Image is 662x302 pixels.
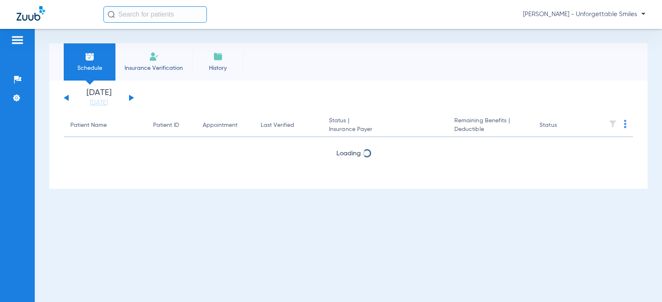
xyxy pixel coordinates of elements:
img: Zuub Logo [17,6,45,21]
th: Status | [322,114,448,137]
img: filter.svg [609,120,617,128]
img: hamburger-icon [11,35,24,45]
th: Remaining Benefits | [448,114,533,137]
div: Patient Name [70,121,140,130]
div: Patient ID [153,121,189,130]
div: Patient ID [153,121,179,130]
a: [DATE] [74,99,124,107]
div: Last Verified [261,121,294,130]
div: Appointment [203,121,237,130]
img: Search Icon [108,11,115,18]
span: History [198,64,237,72]
span: [PERSON_NAME] - Unforgettable Smiles [523,10,645,19]
img: group-dot-blue.svg [624,120,626,128]
input: Search for patients [103,6,207,23]
img: Manual Insurance Verification [149,52,159,62]
span: Deductible [454,125,526,134]
span: Schedule [70,64,109,72]
div: Appointment [203,121,247,130]
th: Status [533,114,589,137]
span: Loading [336,150,361,157]
li: [DATE] [74,89,124,107]
div: Patient Name [70,121,107,130]
img: Schedule [85,52,95,62]
img: History [213,52,223,62]
div: Last Verified [261,121,316,130]
span: Insurance Payer [329,125,441,134]
span: Insurance Verification [122,64,186,72]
